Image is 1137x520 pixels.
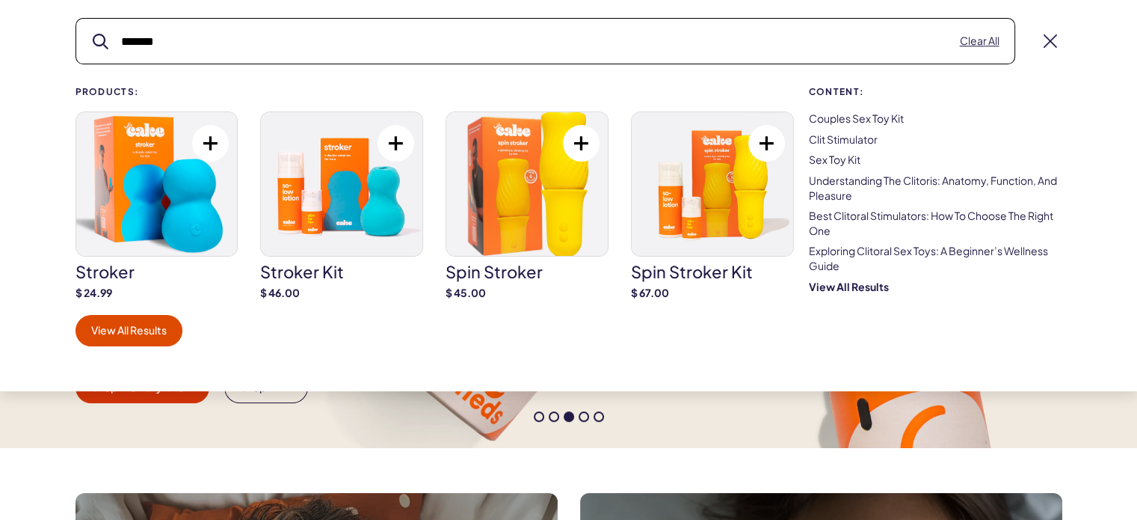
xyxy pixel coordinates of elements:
a: spin stroker spin stroker $ 45.00 [446,111,608,300]
strong: Content: [809,87,1062,97]
a: View All Results [809,280,889,293]
h3: stroker [76,263,238,280]
img: stroker [76,112,238,256]
strong: Products: [76,87,794,97]
strong: $ 24.99 [76,286,238,301]
img: spin stroker [446,112,608,256]
h3: spin stroker kit [631,263,794,280]
h3: stroker kit [260,263,423,280]
a: Best Clitoral Stimulators: How To Choose The Right One [809,209,1053,237]
a: Clit Stimulator [809,132,878,146]
a: stroker stroker $ 24.99 [76,111,238,300]
button: Clear All [960,34,999,49]
a: spin stroker kit spin stroker kit $ 67.00 [631,111,794,300]
img: spin stroker kit [632,112,793,256]
a: Exploring Clitoral Sex Toys: A Beginner’s Wellness Guide [809,244,1048,272]
strong: $ 67.00 [631,286,794,301]
h3: spin stroker [446,263,608,280]
a: Couples Sex Toy Kit [809,111,904,125]
strong: $ 45.00 [446,286,608,301]
a: Sex Toy Kit [809,153,860,166]
strong: $ 46.00 [260,286,423,301]
img: stroker kit [261,112,422,256]
a: View All Results [76,315,182,346]
a: stroker kit stroker kit $ 46.00 [260,111,423,300]
a: Understanding The Clitoris: Anatomy, Function, And Pleasure [809,174,1057,202]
